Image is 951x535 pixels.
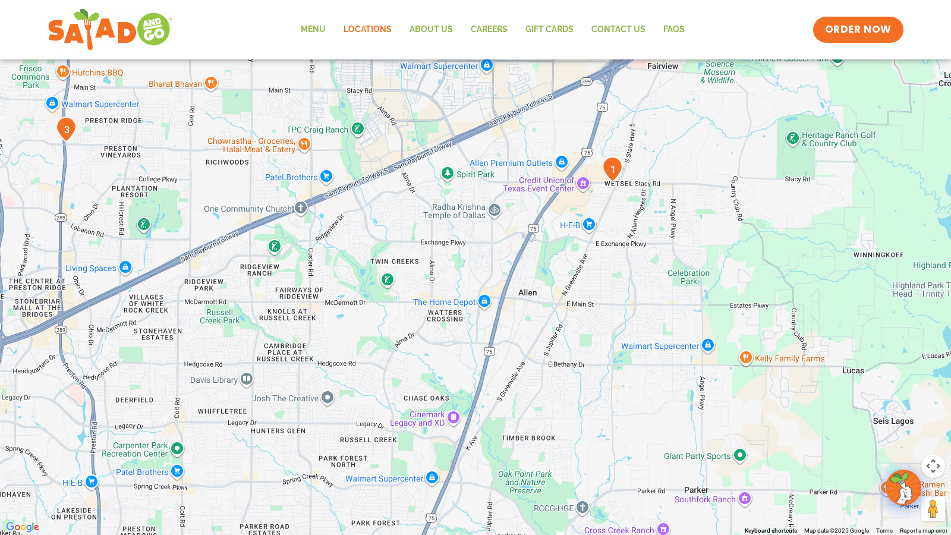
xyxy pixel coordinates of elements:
[517,16,582,43] a: GIFT CARDS
[813,17,903,43] a: ORDER NOW
[292,16,335,43] a: Menu
[887,471,920,504] img: wpChatIcon
[602,156,623,182] div: 1
[582,16,654,43] a: Contact Us
[654,16,694,43] a: FAQs
[335,16,401,43] a: Locations
[292,16,694,43] nav: Menu
[825,23,892,37] span: ORDER NOW
[462,16,517,43] a: Careers
[48,6,173,53] img: new-SAG-logo-768×292
[401,16,462,43] a: About Us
